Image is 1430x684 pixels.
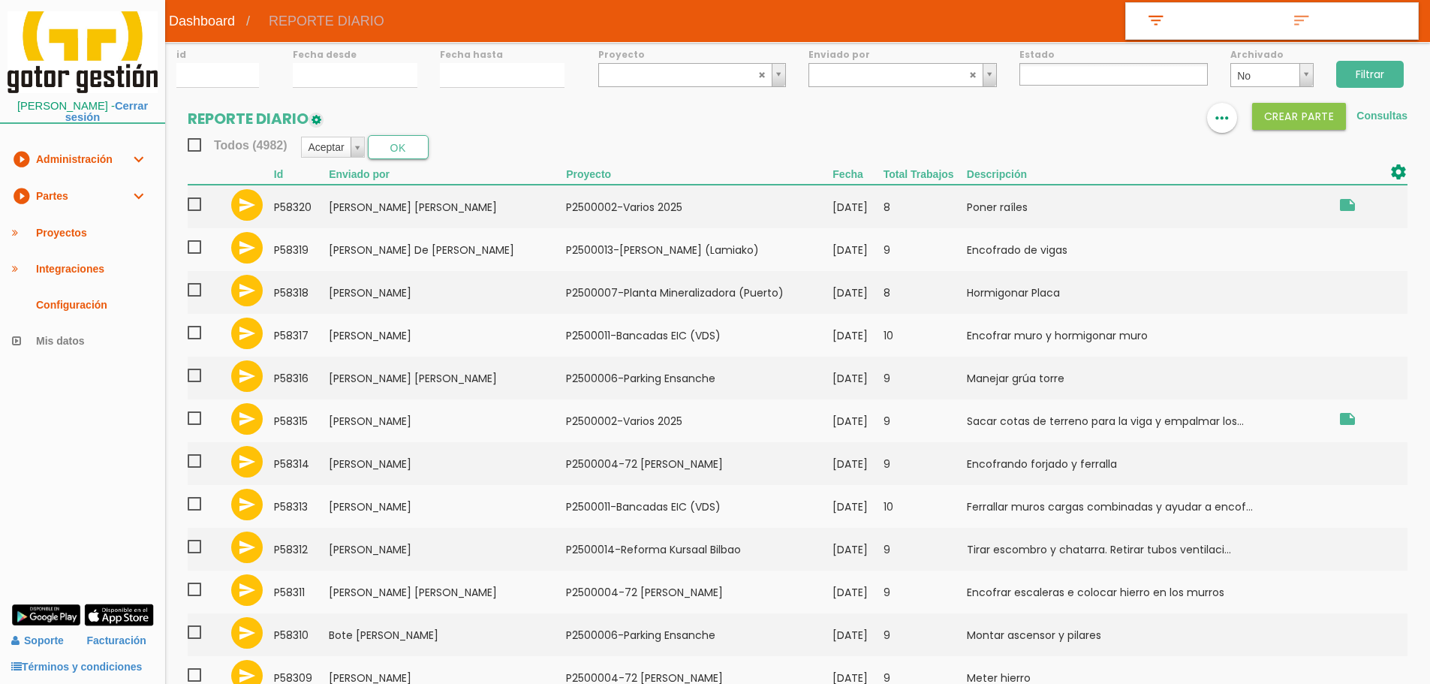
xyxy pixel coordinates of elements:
[967,228,1329,271] td: Encofrado de vigas
[11,634,64,646] a: Soporte
[329,571,566,613] td: [PERSON_NAME] [PERSON_NAME]
[440,48,564,61] label: Fecha hasta
[329,357,566,399] td: [PERSON_NAME] [PERSON_NAME]
[808,48,997,61] label: Enviado por
[329,399,566,442] td: [PERSON_NAME]
[832,528,883,571] td: [DATE]
[329,485,566,528] td: [PERSON_NAME]
[967,571,1329,613] td: Encofrar escaleras e colocar hierro en los murros
[329,228,566,271] td: [PERSON_NAME] De [PERSON_NAME]
[1338,196,1356,214] i: Obra Zarautz
[1356,110,1407,122] a: Consultas
[302,137,363,157] a: Aceptar
[832,571,883,613] td: [DATE]
[832,357,883,399] td: [DATE]
[1389,163,1407,181] i: settings
[274,571,329,613] td: 58311
[884,185,967,228] td: 8
[967,163,1329,185] th: Descripción
[238,282,256,300] i: send
[238,239,256,257] i: send
[238,324,256,342] i: send
[274,442,329,485] td: 58314
[1212,103,1232,133] i: more_horiz
[65,100,148,123] a: Cerrar sesión
[1126,3,1272,39] a: filter_list
[129,141,147,177] i: expand_more
[884,314,967,357] td: 10
[274,185,329,228] td: 58320
[832,442,883,485] td: [DATE]
[274,271,329,314] td: 58318
[274,399,329,442] td: 58315
[1338,410,1356,428] i: Obra zarautz
[1237,64,1293,88] span: No
[1290,11,1314,31] i: sort
[967,613,1329,656] td: Montar ascensor y pilares
[884,228,967,271] td: 9
[832,271,883,314] td: [DATE]
[967,185,1329,228] td: Poner raíles
[566,485,832,528] td: P2500011-Bancadas EIC (VDS)
[967,485,1329,528] td: Ferrallar muros cargas combinadas y ayudar a encof...
[309,113,324,128] img: edit-1.png
[884,485,967,528] td: 10
[188,110,324,127] h2: REPORTE DIARIO
[308,137,344,157] span: Aceptar
[238,581,256,599] i: send
[884,528,967,571] td: 9
[967,442,1329,485] td: Encofrando forjado y ferralla
[967,271,1329,314] td: Hormigonar Placa
[884,163,967,185] th: Total Trabajos
[238,538,256,556] i: send
[566,571,832,613] td: P2500004-72 [PERSON_NAME]
[566,357,832,399] td: P2500006-Parking Ensanche
[884,357,967,399] td: 9
[832,163,883,185] th: Fecha
[274,163,329,185] th: Id
[566,613,832,656] td: P2500006-Parking Ensanche
[967,314,1329,357] td: Encofrar muro y hormigonar muro
[566,228,832,271] td: P2500013-[PERSON_NAME] (Lamiako)
[238,410,256,428] i: send
[884,271,967,314] td: 8
[188,136,288,155] span: Todos (4982)
[274,485,329,528] td: 58313
[1252,103,1347,130] button: Crear PARTE
[566,314,832,357] td: P2500011-Bancadas EIC (VDS)
[293,48,417,61] label: Fecha desde
[1336,61,1404,88] input: Filtrar
[329,271,566,314] td: [PERSON_NAME]
[274,613,329,656] td: 58310
[84,604,154,626] img: app-store.png
[368,135,429,159] button: OK
[1230,48,1313,61] label: Archivado
[566,442,832,485] td: P2500004-72 [PERSON_NAME]
[238,624,256,642] i: send
[1019,48,1208,61] label: Estado
[598,48,787,61] label: Proyecto
[566,399,832,442] td: P2500002-Varios 2025
[884,571,967,613] td: 9
[566,528,832,571] td: P2500014-Reforma Kursaal Bilbao
[832,613,883,656] td: [DATE]
[238,196,256,214] i: send
[884,399,967,442] td: 9
[967,399,1329,442] td: Sacar cotas de terreno para la viga y empalmar los...
[1230,63,1313,87] a: No
[12,141,30,177] i: play_circle_filled
[329,528,566,571] td: [PERSON_NAME]
[11,661,142,673] a: Términos y condiciones
[832,485,883,528] td: [DATE]
[12,178,30,214] i: play_circle_filled
[11,604,81,626] img: google-play.png
[884,613,967,656] td: 9
[8,11,158,93] img: itcons-logo
[274,528,329,571] td: 58312
[832,228,883,271] td: [DATE]
[274,228,329,271] td: 58319
[129,178,147,214] i: expand_more
[274,357,329,399] td: 58316
[832,314,883,357] td: [DATE]
[1252,110,1347,122] a: Crear PARTE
